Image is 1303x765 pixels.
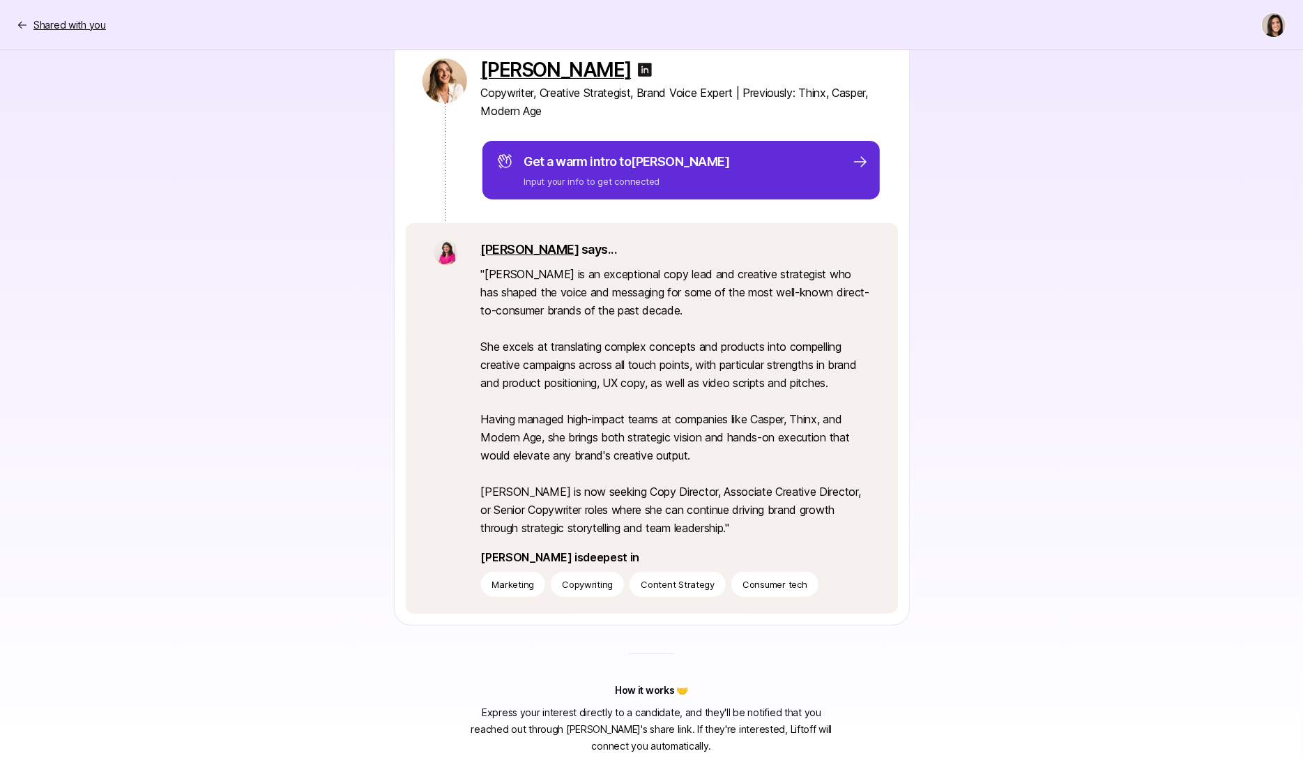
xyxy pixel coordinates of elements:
p: says... [481,240,870,259]
button: Eleanor Morgan [1261,13,1286,38]
p: How it works 🤝 [615,682,688,699]
p: Marketing [492,577,535,591]
img: ACg8ocIwrTgCw_QZCipXo3wDVUaey2BtsS-F9nbnWlvHGJPKG67ro-_o=s160-c [422,59,467,103]
span: to [PERSON_NAME] [619,154,729,169]
p: Copywriting [562,577,613,591]
p: Express your interest directly to a candidate, and they'll be notified that you reached out throu... [471,704,833,755]
a: [PERSON_NAME] [481,59,632,81]
p: Get a warm intro [524,152,730,172]
p: [PERSON_NAME] is deepest in [481,548,870,566]
img: Eleanor Morgan [1262,13,1286,37]
p: Input your info to get connected [524,174,730,188]
img: 9e09e871_5697_442b_ae6e_b16e3f6458f8.jpg [434,240,459,265]
p: " [PERSON_NAME] is an exceptional copy lead and creative strategist who has shaped the voice and ... [481,265,870,537]
p: Consumer tech [742,577,807,591]
a: [PERSON_NAME] [481,242,579,257]
p: Copywriter, Creative Strategist, Brand Voice Expert | Previously: Thinx, Casper, Modern Age [481,84,881,120]
p: Shared with you [33,17,106,33]
p: Content Strategy [641,577,715,591]
img: linkedin-logo [637,61,653,78]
